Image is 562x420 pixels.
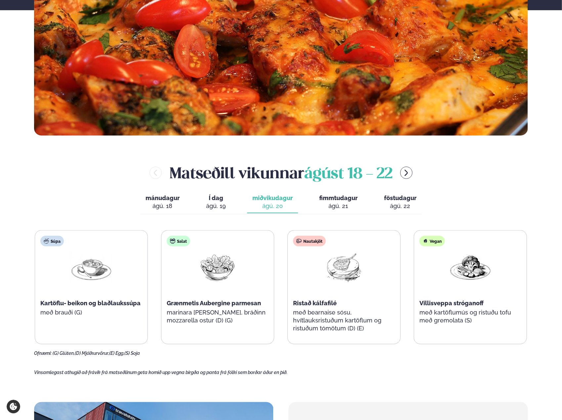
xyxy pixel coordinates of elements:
button: fimmtudagur ágú. 21 [314,191,363,213]
img: Vegan.png [449,252,492,282]
p: með kartöflumús og ristuðu tofu með gremolata (S) [419,309,521,324]
div: ágú. 19 [206,202,226,210]
button: mánudagur ágú. 18 [140,191,185,213]
div: Vegan [419,236,445,246]
button: menu-btn-left [150,167,162,179]
button: miðvikudagur ágú. 20 [247,191,298,213]
p: marinara [PERSON_NAME], bráðinn mozzarella ostur (D) (G) [167,309,269,324]
div: ágú. 22 [384,202,416,210]
a: Cookie settings [7,400,20,413]
button: Í dag ágú. 19 [201,191,231,213]
button: menu-btn-right [400,167,412,179]
span: (S) Soja [124,351,140,356]
span: fimmtudagur [319,194,358,201]
span: Villisveppa stróganoff [419,300,484,307]
img: beef.svg [296,238,302,244]
span: ágúst 18 - 22 [304,167,392,182]
img: salad.svg [170,238,175,244]
img: Lamb-Meat.png [323,252,365,282]
span: Í dag [206,194,226,202]
span: föstudagur [384,194,416,201]
span: (D) Mjólkurvörur, [75,351,109,356]
button: föstudagur ágú. 22 [379,191,422,213]
div: Nautakjöt [293,236,326,246]
p: með bearnaise sósu, hvítlauksristuðum kartöflum og ristuðum tómötum (D) (E) [293,309,395,332]
div: ágú. 18 [146,202,180,210]
div: ágú. 21 [319,202,358,210]
img: soup.svg [44,238,49,244]
div: Súpa [40,236,64,246]
div: Salat [167,236,190,246]
span: Ofnæmi: [34,351,52,356]
img: Vegan.svg [423,238,428,244]
span: mánudagur [146,194,180,201]
img: Soup.png [70,252,112,282]
p: með brauði (G) [40,309,142,316]
span: Vinsamlegast athugið að frávik frá matseðlinum geta komið upp vegna birgða og panta frá fólki sem... [34,370,287,375]
img: Salad.png [196,252,239,282]
div: ágú. 20 [252,202,293,210]
span: Ristað kálfafilé [293,300,337,307]
h2: Matseðill vikunnar [170,162,392,184]
span: (E) Egg, [109,351,124,356]
span: Kartöflu- beikon og blaðlaukssúpa [40,300,141,307]
span: (G) Glúten, [53,351,75,356]
span: Grænmetis Aubergine parmesan [167,300,261,307]
span: miðvikudagur [252,194,293,201]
